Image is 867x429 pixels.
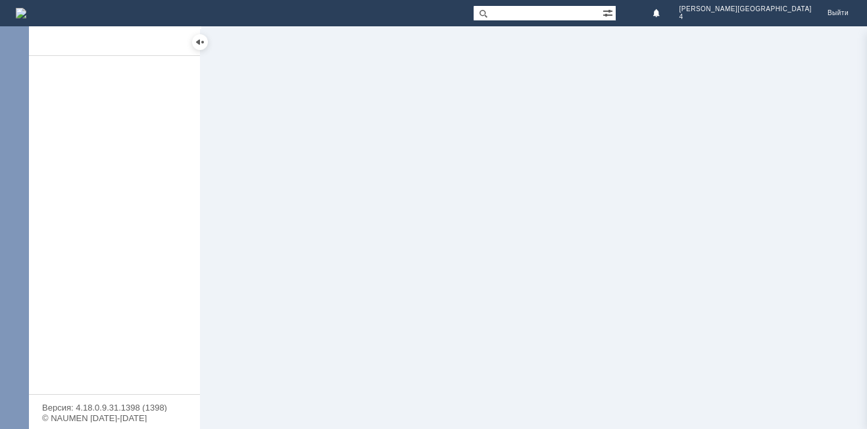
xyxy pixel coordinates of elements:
span: Расширенный поиск [603,6,616,18]
span: 4 [680,13,812,21]
img: logo [16,8,26,18]
div: Версия: 4.18.0.9.31.1398 (1398) [42,403,187,412]
div: © NAUMEN [DATE]-[DATE] [42,414,187,422]
a: Перейти на домашнюю страницу [16,8,26,18]
span: [PERSON_NAME][GEOGRAPHIC_DATA] [680,5,812,13]
div: Скрыть меню [192,34,208,50]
